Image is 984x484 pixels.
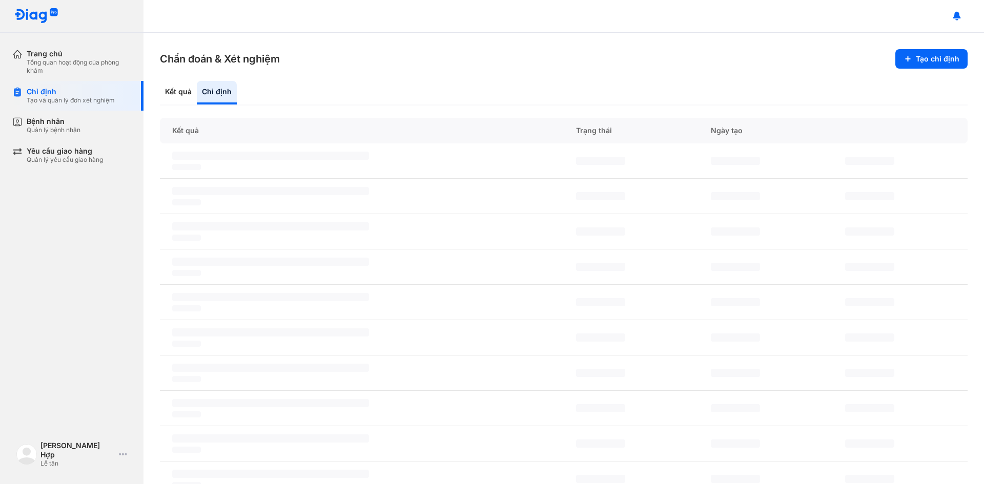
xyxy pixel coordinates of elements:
span: ‌ [576,369,625,377]
span: ‌ [576,439,625,448]
div: Chỉ định [27,87,115,96]
span: ‌ [172,434,369,443]
img: logo [14,8,58,24]
div: Chỉ định [197,81,237,104]
span: ‌ [711,369,760,377]
div: Quản lý bệnh nhân [27,126,80,134]
span: ‌ [711,475,760,483]
div: Trang chủ [27,49,131,58]
span: ‌ [172,270,201,276]
span: ‌ [711,333,760,342]
span: ‌ [711,439,760,448]
div: Tạo và quản lý đơn xét nghiệm [27,96,115,104]
span: ‌ [711,263,760,271]
span: ‌ [172,305,201,311]
span: ‌ [172,199,201,205]
span: ‌ [172,364,369,372]
div: Kết quả [160,81,197,104]
span: ‌ [845,157,894,165]
div: [PERSON_NAME] Hợp [40,441,115,459]
span: ‌ [172,411,201,417]
span: ‌ [845,263,894,271]
div: Bệnh nhân [27,117,80,126]
span: ‌ [845,192,894,200]
div: Trạng thái [564,118,699,143]
span: ‌ [845,369,894,377]
span: ‌ [576,333,625,342]
span: ‌ [711,157,760,165]
span: ‌ [845,475,894,483]
span: ‌ [172,187,369,195]
span: ‌ [845,333,894,342]
div: Yêu cầu giao hàng [27,146,103,156]
span: ‌ [845,227,894,236]
div: Tổng quan hoạt động của phòng khám [27,58,131,75]
div: Kết quả [160,118,564,143]
img: logo [16,444,37,465]
span: ‌ [845,404,894,412]
div: Quản lý yêu cầu giao hàng [27,156,103,164]
span: ‌ [172,222,369,230]
span: ‌ [711,227,760,236]
span: ‌ [711,192,760,200]
span: ‌ [845,439,894,448]
span: ‌ [576,227,625,236]
span: ‌ [576,404,625,412]
span: ‌ [576,475,625,483]
h3: Chẩn đoán & Xét nghiệm [160,52,280,66]
span: ‌ [711,298,760,306]
span: ‌ [172,341,201,347]
span: ‌ [172,470,369,478]
span: ‌ [576,298,625,306]
span: ‌ [576,157,625,165]
span: ‌ [172,258,369,266]
span: ‌ [172,376,201,382]
span: ‌ [172,235,201,241]
span: ‌ [845,298,894,306]
span: ‌ [711,404,760,412]
span: ‌ [172,293,369,301]
span: ‌ [172,152,369,160]
span: ‌ [576,192,625,200]
span: ‌ [172,447,201,453]
span: ‌ [172,164,201,170]
div: Lễ tân [40,459,115,468]
span: ‌ [576,263,625,271]
div: Ngày tạo [699,118,833,143]
button: Tạo chỉ định [895,49,968,69]
span: ‌ [172,328,369,336]
span: ‌ [172,399,369,407]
